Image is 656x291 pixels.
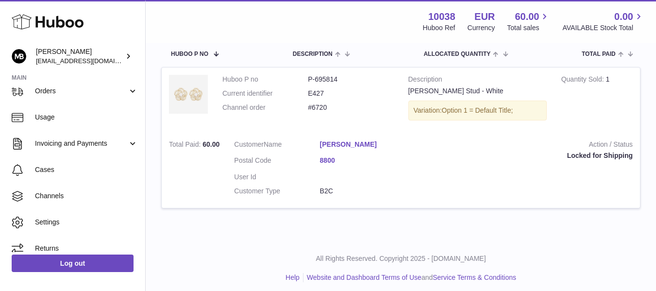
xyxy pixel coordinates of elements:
span: Customer [234,140,264,148]
a: Website and Dashboard Terms of Use [307,274,421,281]
span: Total paid [582,51,616,57]
dd: #6720 [308,103,393,112]
span: Option 1 = Default Title; [442,106,513,114]
span: Total sales [507,23,550,33]
dt: Current identifier [222,89,308,98]
dt: Name [234,140,320,152]
dt: Channel order [222,103,308,112]
dt: Customer Type [234,187,320,196]
a: 8800 [320,156,405,165]
span: Settings [35,218,138,227]
strong: Total Paid [169,140,202,151]
div: Huboo Ref [423,23,455,33]
div: Locked for Shipping [420,151,633,160]
strong: Action / Status [420,140,633,152]
dt: Postal Code [234,156,320,168]
a: Help [286,274,300,281]
span: ALLOCATED Quantity [423,51,490,57]
a: [PERSON_NAME] [320,140,405,149]
span: [EMAIL_ADDRESS][DOMAIN_NAME] [36,57,143,65]
td: 1 [554,68,640,133]
span: Cases [35,165,138,174]
dd: E427 [308,89,393,98]
span: Orders [35,86,128,96]
img: 100381677070946.jpg [169,75,208,114]
div: Variation: [408,101,547,120]
li: and [303,273,516,282]
strong: Description [408,75,547,86]
dd: B2C [320,187,405,196]
a: 60.00 Total sales [507,10,550,33]
strong: EUR [474,10,495,23]
span: 0.00 [614,10,633,23]
strong: 10038 [428,10,455,23]
div: Currency [468,23,495,33]
a: Service Terms & Conditions [433,274,516,281]
p: All Rights Reserved. Copyright 2025 - [DOMAIN_NAME] [153,254,648,263]
strong: Quantity Sold [561,75,606,86]
dt: User Id [234,172,320,182]
a: Log out [12,255,134,272]
span: Description [293,51,333,57]
div: [PERSON_NAME] [36,47,123,66]
span: 60.00 [202,140,219,148]
span: AVAILABLE Stock Total [562,23,644,33]
dd: P-695814 [308,75,393,84]
img: hi@margotbardot.com [12,49,26,64]
span: Channels [35,191,138,201]
span: Returns [35,244,138,253]
span: 60.00 [515,10,539,23]
a: 0.00 AVAILABLE Stock Total [562,10,644,33]
span: Huboo P no [171,51,208,57]
div: [PERSON_NAME] Stud - White [408,86,547,96]
dt: Huboo P no [222,75,308,84]
span: Invoicing and Payments [35,139,128,148]
span: Usage [35,113,138,122]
